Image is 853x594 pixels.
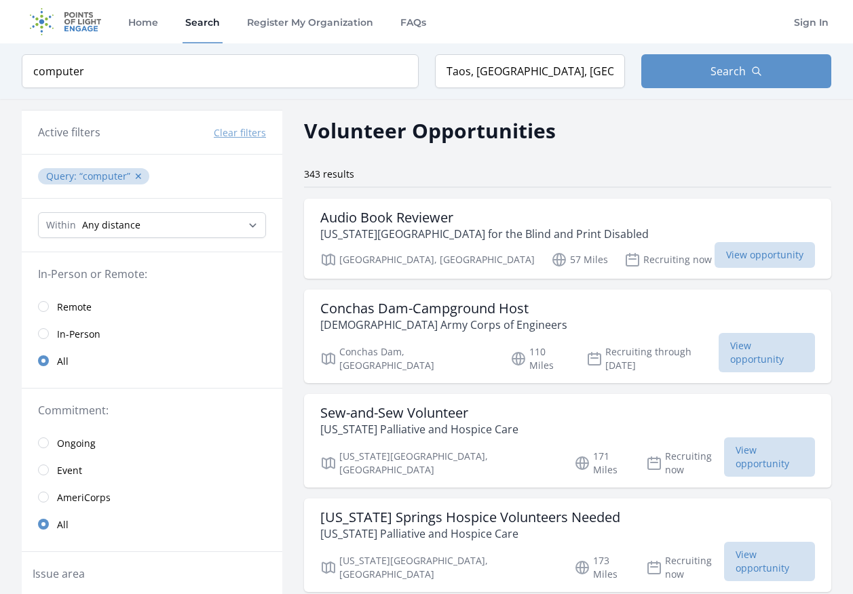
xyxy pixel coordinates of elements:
span: AmeriCorps [57,491,111,504]
a: In-Person [22,320,282,347]
span: Search [710,63,746,79]
a: Sew-and-Sew Volunteer [US_STATE] Palliative and Hospice Care [US_STATE][GEOGRAPHIC_DATA], [GEOGRA... [304,394,831,488]
p: [US_STATE][GEOGRAPHIC_DATA], [GEOGRAPHIC_DATA] [320,554,558,581]
legend: Issue area [33,566,85,582]
p: 171 Miles [574,450,630,477]
p: 110 Miles [510,345,570,372]
h3: Conchas Dam-Campground Host [320,300,567,317]
button: ✕ [134,170,143,183]
input: Location [435,54,625,88]
a: Event [22,456,282,483]
span: 343 results [304,167,354,180]
input: Keyword [22,54,419,88]
span: Event [57,464,82,477]
p: Conchas Dam, [GEOGRAPHIC_DATA] [320,345,494,372]
p: Recruiting now [646,554,724,581]
a: [US_STATE] Springs Hospice Volunteers Needed [US_STATE] Palliative and Hospice Care [US_STATE][GE... [304,498,831,592]
legend: In-Person or Remote: [38,266,266,282]
span: View opportunity [724,437,815,477]
h2: Volunteer Opportunities [304,115,556,146]
a: All [22,511,282,538]
a: Audio Book Reviewer [US_STATE][GEOGRAPHIC_DATA] for the Blind and Print Disabled [GEOGRAPHIC_DATA... [304,199,831,279]
a: Ongoing [22,429,282,456]
span: Ongoing [57,437,96,450]
a: AmeriCorps [22,483,282,511]
button: Clear filters [214,126,266,140]
button: Search [641,54,831,88]
span: All [57,518,69,532]
span: Remote [57,300,92,314]
p: [US_STATE][GEOGRAPHIC_DATA], [GEOGRAPHIC_DATA] [320,450,558,477]
a: Remote [22,293,282,320]
select: Search Radius [38,212,266,238]
p: Recruiting now [646,450,724,477]
q: computer [79,170,130,182]
p: [GEOGRAPHIC_DATA], [GEOGRAPHIC_DATA] [320,252,535,268]
span: View opportunity [724,542,815,581]
p: Recruiting now [624,252,712,268]
legend: Commitment: [38,402,266,418]
p: 57 Miles [551,252,608,268]
h3: [US_STATE] Springs Hospice Volunteers Needed [320,509,620,526]
h3: Active filters [38,124,100,140]
p: [DEMOGRAPHIC_DATA] Army Corps of Engineers [320,317,567,333]
p: [US_STATE] Palliative and Hospice Care [320,526,620,542]
p: Recruiting through [DATE] [586,345,719,372]
span: View opportunity [719,333,815,372]
span: All [57,355,69,368]
span: Query : [46,170,79,182]
span: In-Person [57,328,100,341]
p: 173 Miles [574,554,630,581]
p: [US_STATE][GEOGRAPHIC_DATA] for the Blind and Print Disabled [320,226,649,242]
h3: Sew-and-Sew Volunteer [320,405,518,421]
a: All [22,347,282,374]
h3: Audio Book Reviewer [320,210,649,226]
a: Conchas Dam-Campground Host [DEMOGRAPHIC_DATA] Army Corps of Engineers Conchas Dam, [GEOGRAPHIC_D... [304,290,831,383]
p: [US_STATE] Palliative and Hospice Care [320,421,518,437]
span: View opportunity [715,242,815,268]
